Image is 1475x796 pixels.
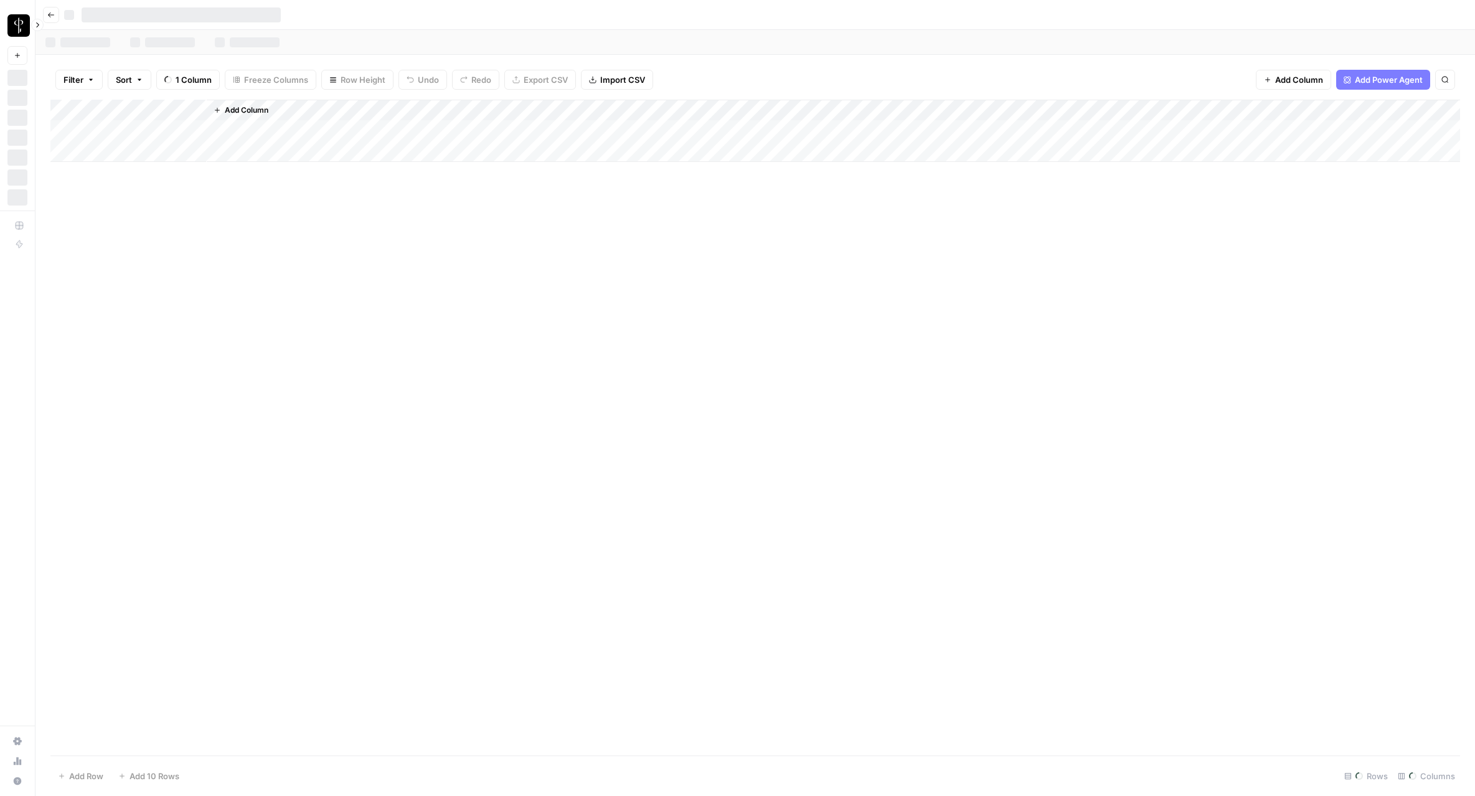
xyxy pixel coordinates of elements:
button: Sort [108,70,151,90]
button: Undo [398,70,447,90]
span: 1 Column [176,73,212,86]
button: Import CSV [581,70,653,90]
button: Add 10 Rows [111,766,187,786]
button: Help + Support [7,771,27,791]
div: Rows [1339,766,1393,786]
button: Row Height [321,70,393,90]
button: Add Column [209,102,273,118]
button: Filter [55,70,103,90]
span: Redo [471,73,491,86]
span: Filter [64,73,83,86]
span: Add Column [225,105,268,116]
button: Redo [452,70,499,90]
button: Add Row [50,766,111,786]
div: Columns [1393,766,1460,786]
button: Add Power Agent [1336,70,1430,90]
a: Settings [7,731,27,751]
span: Add Column [1275,73,1323,86]
button: Export CSV [504,70,576,90]
span: Add 10 Rows [130,770,179,782]
span: Row Height [341,73,385,86]
span: Import CSV [600,73,645,86]
span: Add Row [69,770,103,782]
span: Sort [116,73,132,86]
span: Add Power Agent [1355,73,1423,86]
span: Undo [418,73,439,86]
button: Freeze Columns [225,70,316,90]
button: Workspace: LP Production Workloads [7,10,27,41]
span: Export CSV [524,73,568,86]
button: Add Column [1256,70,1331,90]
a: Usage [7,751,27,771]
img: LP Production Workloads Logo [7,14,30,37]
button: 1 Column [156,70,220,90]
span: Freeze Columns [244,73,308,86]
